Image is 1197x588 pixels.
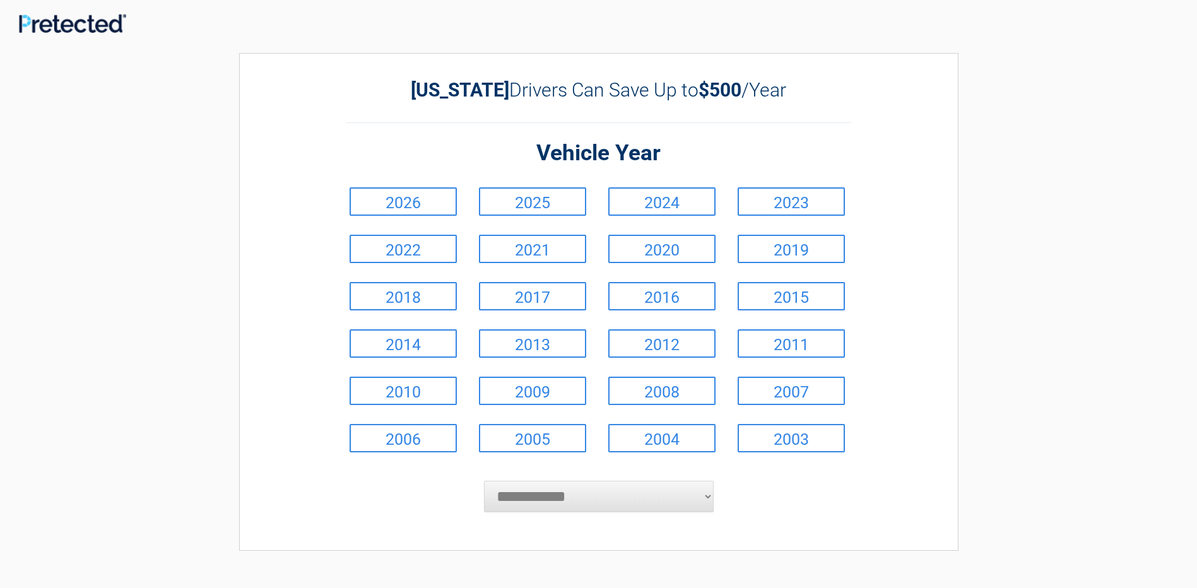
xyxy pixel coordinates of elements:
a: 2022 [350,235,457,263]
a: 2006 [350,424,457,452]
b: $500 [699,79,741,101]
a: 2005 [479,424,586,452]
img: Main Logo [19,14,126,33]
b: [US_STATE] [411,79,509,101]
a: 2007 [738,377,845,405]
a: 2017 [479,282,586,310]
h2: Drivers Can Save Up to /Year [346,79,851,101]
a: 2015 [738,282,845,310]
a: 2018 [350,282,457,310]
a: 2026 [350,187,457,216]
a: 2020 [608,235,716,263]
a: 2012 [608,329,716,358]
a: 2004 [608,424,716,452]
a: 2016 [608,282,716,310]
a: 2013 [479,329,586,358]
a: 2021 [479,235,586,263]
a: 2008 [608,377,716,405]
h2: Vehicle Year [346,139,851,168]
a: 2024 [608,187,716,216]
a: 2010 [350,377,457,405]
a: 2019 [738,235,845,263]
a: 2011 [738,329,845,358]
a: 2009 [479,377,586,405]
a: 2014 [350,329,457,358]
a: 2003 [738,424,845,452]
a: 2023 [738,187,845,216]
a: 2025 [479,187,586,216]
